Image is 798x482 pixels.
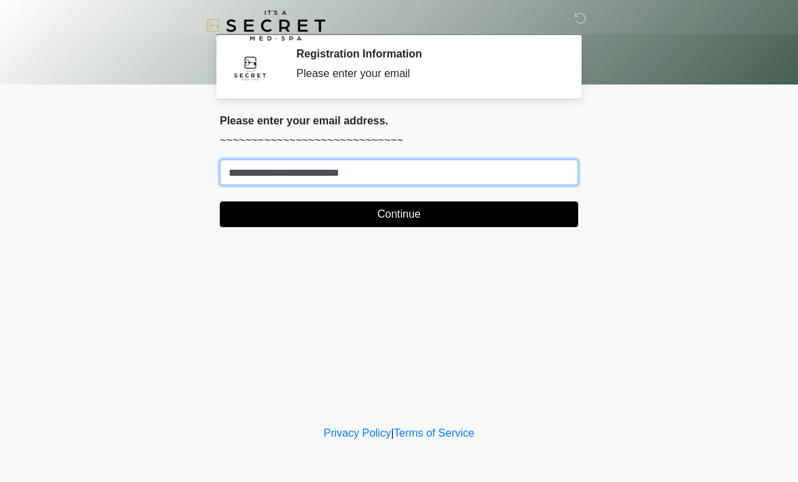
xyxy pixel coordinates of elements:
[324,427,392,439] a: Privacy Policy
[220,132,578,149] p: ~~~~~~~~~~~~~~~~~~~~~~~~~~~~~
[394,427,474,439] a: Terms of Service
[230,47,271,88] img: Agent Avatar
[296,47,558,60] h2: Registration Information
[220,201,578,227] button: Continue
[206,10,325,41] img: It's A Secret Med Spa Logo
[296,66,558,82] div: Please enter your email
[391,427,394,439] a: |
[220,114,578,127] h2: Please enter your email address.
